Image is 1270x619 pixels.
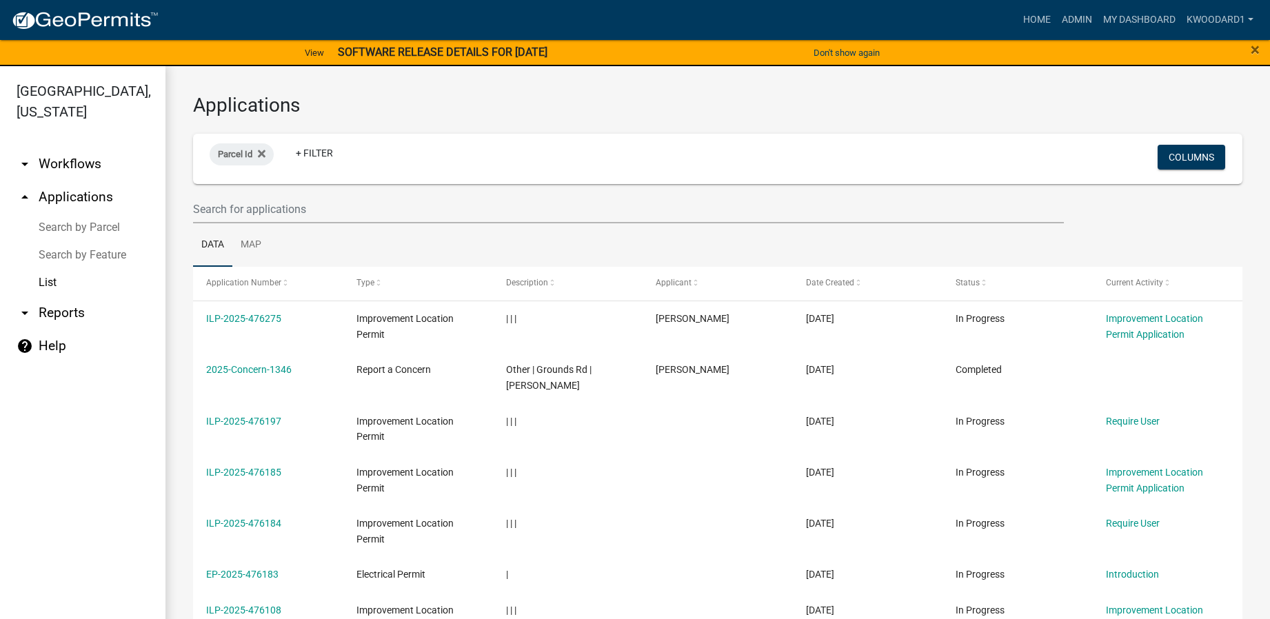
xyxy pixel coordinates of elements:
[356,278,374,287] span: Type
[956,569,1005,580] span: In Progress
[956,416,1005,427] span: In Progress
[1158,145,1225,170] button: Columns
[206,518,281,529] a: ILP-2025-476184
[356,416,454,443] span: Improvement Location Permit
[206,364,292,375] a: 2025-Concern-1346
[1106,416,1160,427] a: Require User
[17,305,33,321] i: arrow_drop_down
[1018,7,1056,33] a: Home
[343,267,492,300] datatable-header-cell: Type
[356,518,454,545] span: Improvement Location Permit
[806,605,834,616] span: 09/09/2025
[1181,7,1259,33] a: kwoodard1
[943,267,1092,300] datatable-header-cell: Status
[806,569,834,580] span: 09/10/2025
[806,518,834,529] span: 09/10/2025
[656,313,729,324] span: JEREMY DOLL
[806,313,834,324] span: 09/10/2025
[1106,569,1159,580] a: Introduction
[206,605,281,616] a: ILP-2025-476108
[956,278,980,287] span: Status
[506,569,508,580] span: |
[643,267,792,300] datatable-header-cell: Applicant
[1093,267,1242,300] datatable-header-cell: Current Activity
[17,338,33,354] i: help
[1106,467,1203,494] a: Improvement Location Permit Application
[506,313,516,324] span: | | |
[206,278,281,287] span: Application Number
[17,189,33,205] i: arrow_drop_up
[218,149,252,159] span: Parcel Id
[956,518,1005,529] span: In Progress
[1056,7,1098,33] a: Admin
[506,278,548,287] span: Description
[193,223,232,267] a: Data
[806,364,834,375] span: 09/10/2025
[193,195,1064,223] input: Search for applications
[206,467,281,478] a: ILP-2025-476185
[193,267,343,300] datatable-header-cell: Application Number
[1251,41,1260,58] button: Close
[17,156,33,172] i: arrow_drop_down
[356,364,431,375] span: Report a Concern
[806,278,854,287] span: Date Created
[493,267,643,300] datatable-header-cell: Description
[1106,313,1203,340] a: Improvement Location Permit Application
[193,94,1242,117] h3: Applications
[806,467,834,478] span: 09/10/2025
[1098,7,1181,33] a: My Dashboard
[656,278,692,287] span: Applicant
[956,605,1005,616] span: In Progress
[656,364,729,375] span: Zachary VanBibber
[356,569,425,580] span: Electrical Permit
[206,313,281,324] a: ILP-2025-476275
[232,223,270,267] a: Map
[1106,278,1163,287] span: Current Activity
[956,313,1005,324] span: In Progress
[808,41,885,64] button: Don't show again
[956,364,1002,375] span: Completed
[793,267,943,300] datatable-header-cell: Date Created
[206,416,281,427] a: ILP-2025-476197
[1106,518,1160,529] a: Require User
[956,467,1005,478] span: In Progress
[506,364,592,391] span: Other | Grounds Rd | John Duckworth
[506,467,516,478] span: | | |
[285,141,344,165] a: + Filter
[506,518,516,529] span: | | |
[506,416,516,427] span: | | |
[356,467,454,494] span: Improvement Location Permit
[338,45,547,59] strong: SOFTWARE RELEASE DETAILS FOR [DATE]
[206,569,279,580] a: EP-2025-476183
[506,605,516,616] span: | | |
[299,41,330,64] a: View
[806,416,834,427] span: 09/10/2025
[356,313,454,340] span: Improvement Location Permit
[1251,40,1260,59] span: ×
